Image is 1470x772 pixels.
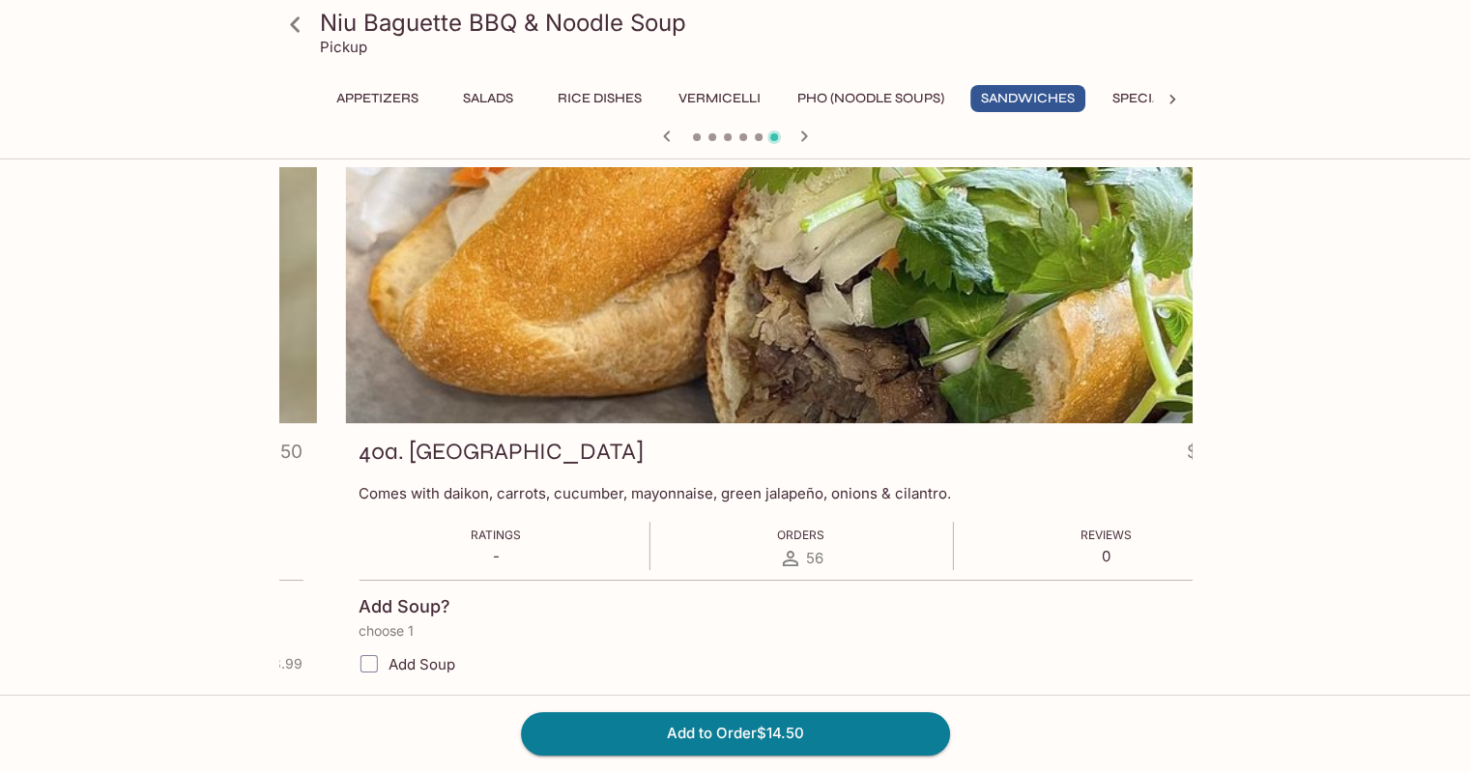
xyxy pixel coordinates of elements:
button: Salads [445,85,532,112]
button: Specials [1101,85,1188,112]
div: 40a. Brisket [345,167,1257,423]
p: - [471,547,521,565]
p: 0 [1081,547,1132,565]
h3: 40a. [GEOGRAPHIC_DATA] [359,437,644,467]
span: Orders [777,528,824,542]
button: Rice Dishes [547,85,652,112]
button: Appetizers [326,85,429,112]
p: Pickup [320,38,367,56]
h4: Add Soup? [359,596,450,617]
p: Comes with daikon, carrots, cucumber, mayonnaise, green jalapeño, onions & cilantro. [359,484,1244,502]
button: Vermicelli [668,85,771,112]
h3: Niu Baguette BBQ & Noodle Soup [320,8,1184,38]
p: choose 1 [359,623,1244,639]
span: 56 [806,549,823,567]
span: Ratings [471,528,521,542]
button: Add to Order$14.50 [521,712,950,755]
span: Add Soup [389,655,455,673]
button: Pho (Noodle Soups) [787,85,955,112]
h4: $12.50 [245,437,303,474]
span: Reviews [1081,528,1132,542]
h4: $14.50 [1187,437,1244,474]
button: Sandwiches [970,85,1085,112]
span: + $3.99 [255,656,303,672]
